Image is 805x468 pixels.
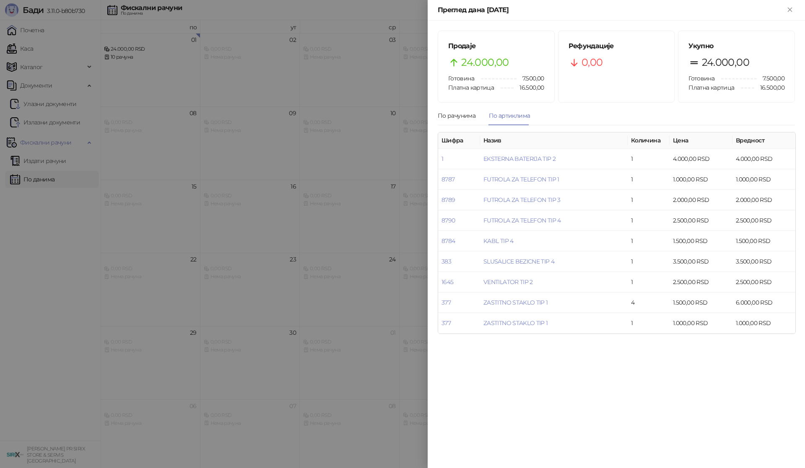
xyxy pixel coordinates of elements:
[461,54,509,70] span: 24.000,00
[670,292,732,313] td: 1.500,00 RSD
[732,132,795,149] th: Вредност
[732,169,795,190] td: 1.000,00 RSD
[732,231,795,251] td: 1.500,00 RSD
[757,74,784,83] span: 7.500,00
[441,299,451,306] a: 377
[670,313,732,334] td: 1.000,00 RSD
[688,84,734,91] span: Платна картица
[438,132,480,149] th: Шифра
[483,176,559,183] a: FUTROLA ZA TELEFON TIP 1
[670,169,732,190] td: 1.000,00 RSD
[670,149,732,169] td: 4.000,00 RSD
[732,190,795,210] td: 2.000,00 RSD
[628,272,670,292] td: 1
[441,176,454,183] a: 8787
[628,132,670,149] th: Количина
[628,292,670,313] td: 4
[441,155,443,163] a: 1
[480,132,628,149] th: Назив
[438,5,785,15] div: Преглед дана [DATE]
[732,149,795,169] td: 4.000,00 RSD
[441,319,451,327] a: 377
[517,74,544,83] span: 7.500,00
[483,196,561,204] a: FUTROLA ZA TELEFON TIP 3
[483,155,556,163] a: EKSTERNA BATERIJA TIP 2
[489,111,530,120] div: По артиклима
[702,54,749,70] span: 24.000,00
[483,217,561,224] a: FUTROLA ZA TELEFON TIP 4
[628,169,670,190] td: 1
[514,83,544,92] span: 16.500,00
[670,132,732,149] th: Цена
[732,251,795,272] td: 3.500,00 RSD
[670,190,732,210] td: 2.000,00 RSD
[732,272,795,292] td: 2.500,00 RSD
[441,237,455,245] a: 8784
[628,231,670,251] td: 1
[441,278,453,286] a: 1645
[483,319,548,327] a: ZASTITNO STAKLO TIP 1
[628,190,670,210] td: 1
[483,258,554,265] a: SLUSALICE BEZICNE TIP 4
[670,210,732,231] td: 2.500,00 RSD
[448,75,474,82] span: Готовина
[569,41,665,51] h5: Рефундације
[582,54,602,70] span: 0,00
[732,313,795,334] td: 1.000,00 RSD
[441,196,455,204] a: 8789
[448,41,544,51] h5: Продаје
[785,5,795,15] button: Close
[628,313,670,334] td: 1
[628,210,670,231] td: 1
[448,84,494,91] span: Платна картица
[754,83,784,92] span: 16.500,00
[670,251,732,272] td: 3.500,00 RSD
[438,111,475,120] div: По рачунима
[688,41,784,51] h5: Укупно
[441,217,455,224] a: 8790
[628,149,670,169] td: 1
[670,272,732,292] td: 2.500,00 RSD
[628,251,670,272] td: 1
[483,278,533,286] a: VENTILATOR TIP 2
[483,299,548,306] a: ZASTITNO STAKLO TIP 1
[732,210,795,231] td: 2.500,00 RSD
[483,237,514,245] a: KABL TIP 4
[732,292,795,313] td: 6.000,00 RSD
[688,75,714,82] span: Готовина
[441,258,451,265] a: 383
[670,231,732,251] td: 1.500,00 RSD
